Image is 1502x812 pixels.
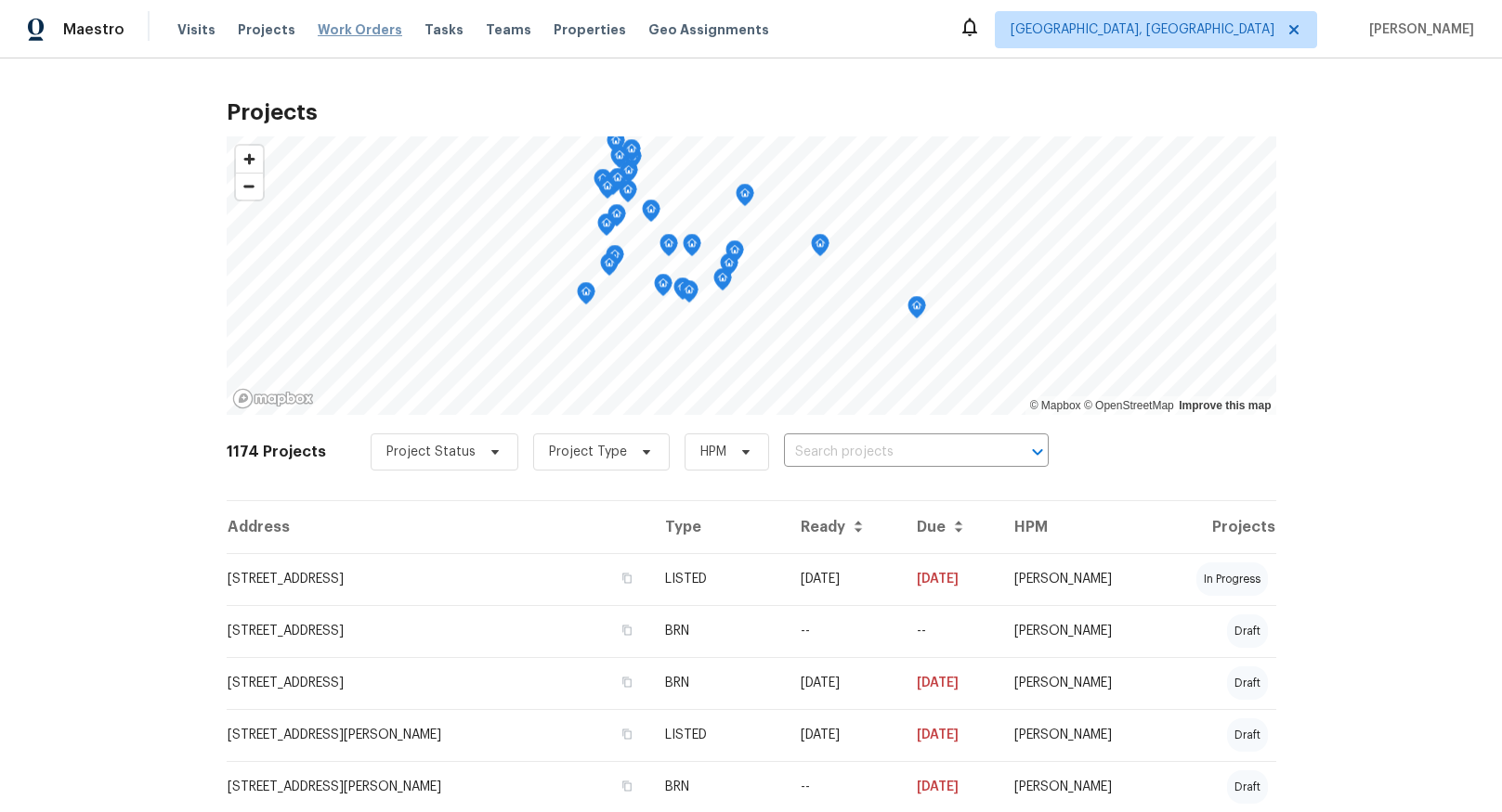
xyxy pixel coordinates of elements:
span: Project Type [549,443,627,461]
th: Due [902,501,999,553]
h2: 1174 Projects [227,443,326,461]
td: [PERSON_NAME] [999,657,1156,709]
span: HPM [700,443,726,461]
div: Map marker [680,280,699,309]
span: [PERSON_NAME] [1362,20,1474,39]
td: LISTED [650,553,786,605]
td: [PERSON_NAME] [999,605,1156,657]
div: Map marker [607,131,625,160]
span: [GEOGRAPHIC_DATA], [GEOGRAPHIC_DATA] [1011,20,1274,39]
button: Copy Address [619,674,635,690]
div: Map marker [608,168,627,197]
span: Project Status [386,443,476,461]
button: Copy Address [619,726,635,742]
div: draft [1227,614,1268,648]
th: Ready [786,501,903,553]
input: Search projects [784,438,997,467]
span: Work Orders [318,20,402,39]
td: [PERSON_NAME] [999,553,1156,605]
div: in progress [1196,562,1268,596]
button: Copy Address [619,622,635,638]
button: Zoom in [236,146,263,173]
td: [STREET_ADDRESS] [227,605,650,657]
th: Address [227,501,650,553]
div: Map marker [908,296,926,325]
div: Map marker [577,282,595,311]
span: Zoom out [236,174,263,200]
a: Mapbox homepage [232,388,314,409]
th: HPM [999,501,1156,553]
th: Type [650,501,786,553]
div: Map marker [597,213,616,242]
td: [DATE] [902,709,999,761]
div: Map marker [607,204,626,233]
div: Map marker [594,169,612,198]
a: OpenStreetMap [1084,399,1174,412]
th: Projects [1156,501,1275,553]
td: BRN [650,657,786,709]
span: Maestro [63,20,124,39]
button: Zoom out [236,173,263,200]
div: Map marker [660,234,678,263]
div: Map marker [623,147,642,175]
button: Open [1025,439,1051,465]
div: draft [1227,770,1268,804]
div: Map marker [654,274,673,303]
td: [DATE] [902,553,999,605]
td: [STREET_ADDRESS][PERSON_NAME] [227,709,650,761]
div: draft [1227,666,1268,700]
div: Map marker [600,253,619,282]
td: [DATE] [786,553,903,605]
div: Map marker [606,245,624,274]
a: Improve this map [1179,399,1271,412]
div: Map marker [720,253,738,282]
td: [DATE] [786,657,903,709]
div: Map marker [598,176,617,205]
span: Visits [177,20,216,39]
div: Map marker [622,139,641,168]
button: Copy Address [619,778,635,794]
td: LISTED [650,709,786,761]
div: Map marker [610,146,629,174]
td: [STREET_ADDRESS] [227,553,650,605]
span: Teams [486,20,531,39]
a: Mapbox [1030,399,1081,412]
div: Map marker [811,234,829,263]
h2: Projects [227,103,1276,122]
td: [DATE] [786,709,903,761]
td: [PERSON_NAME] [999,709,1156,761]
div: Map marker [683,234,701,263]
span: Geo Assignments [648,20,769,39]
div: Map marker [713,268,732,297]
div: Map marker [642,200,660,228]
div: draft [1227,718,1268,752]
div: Map marker [619,180,637,209]
td: Resale COE 2025-10-02T00:00:00.000Z [902,657,999,709]
td: [STREET_ADDRESS] [227,657,650,709]
span: Properties [554,20,626,39]
td: -- [786,605,903,657]
span: Projects [238,20,295,39]
td: Resale COE 2025-09-23T00:00:00.000Z [902,605,999,657]
canvas: Map [227,136,1276,415]
div: Map marker [725,240,744,269]
div: Map marker [736,184,754,213]
button: Copy Address [619,570,635,586]
div: Map marker [604,173,622,201]
span: Tasks [424,23,464,36]
div: Map marker [673,277,692,306]
td: BRN [650,605,786,657]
